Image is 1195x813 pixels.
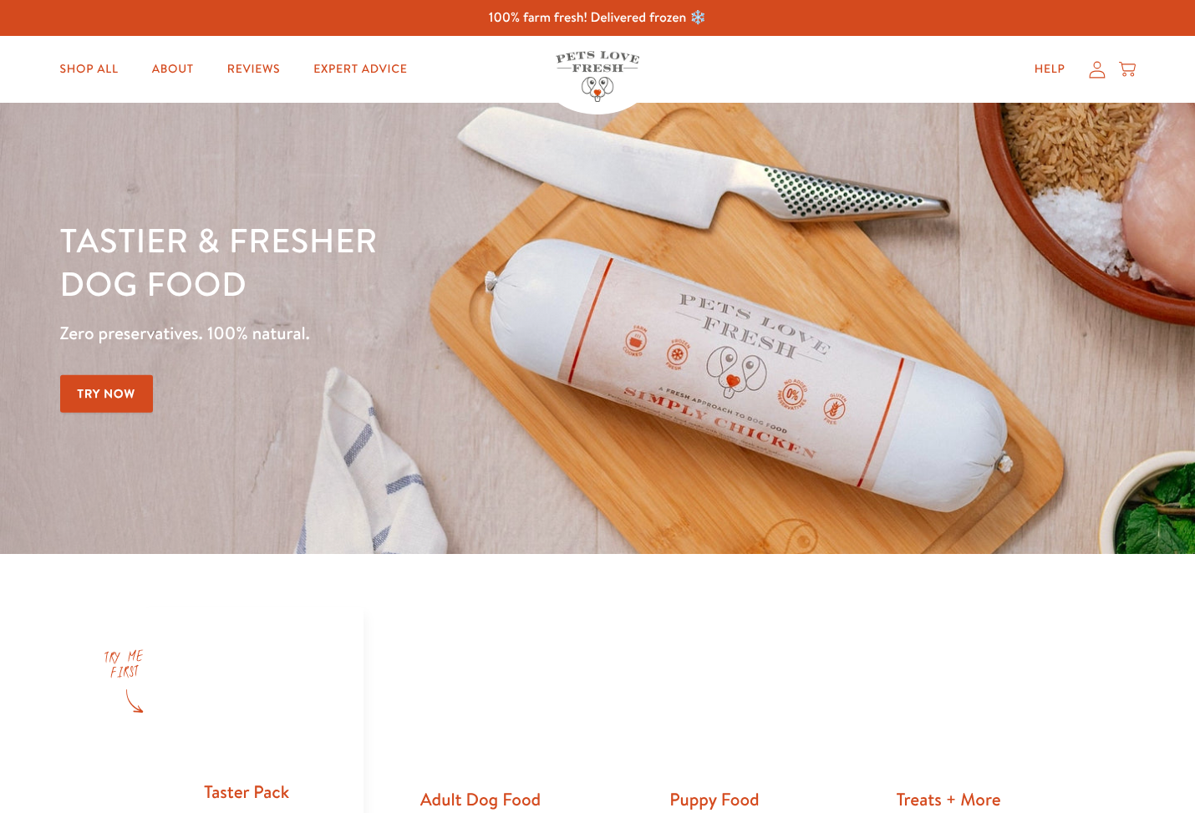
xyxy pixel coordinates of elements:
[556,51,639,102] img: Pets Love Fresh
[60,218,777,305] h1: Tastier & fresher dog food
[204,780,289,804] a: Taster Pack
[420,787,541,811] a: Adult Dog Food
[60,375,154,413] a: Try Now
[214,53,293,86] a: Reviews
[896,787,1000,811] a: Treats + More
[300,53,420,86] a: Expert Advice
[60,318,777,348] p: Zero preservatives. 100% natural.
[669,787,759,811] a: Puppy Food
[47,53,132,86] a: Shop All
[139,53,207,86] a: About
[1021,53,1079,86] a: Help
